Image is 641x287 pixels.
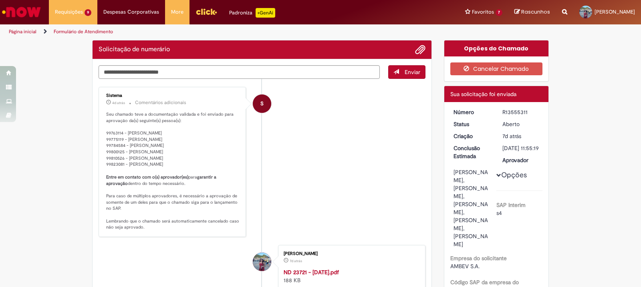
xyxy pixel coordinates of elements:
[415,44,425,55] button: Adicionar anexos
[253,253,271,271] div: Bruna Gabriela Gorte
[450,90,516,98] span: Sua solicitação foi enviada
[6,24,421,39] ul: Trilhas de página
[106,174,218,187] b: garantir a aprovação
[454,168,491,248] div: [PERSON_NAME], [PERSON_NAME], [PERSON_NAME], [PERSON_NAME], [PERSON_NAME]
[521,8,550,16] span: Rascunhos
[229,8,275,18] div: Padroniza
[256,8,275,18] p: +GenAi
[405,68,420,76] span: Enviar
[496,201,526,209] b: SAP Interim
[99,65,380,79] textarea: Digite sua mensagem aqui...
[112,100,125,105] span: 4d atrás
[284,269,339,276] a: ND 23721 - [DATE].pdf
[450,62,543,75] button: Cancelar Chamado
[472,8,494,16] span: Favoritos
[106,93,240,98] div: Sistema
[450,255,507,262] b: Empresa do solicitante
[388,65,425,79] button: Enviar
[290,259,302,263] time: 22/09/2025 13:55:13
[1,4,42,20] img: ServiceNow
[502,132,521,140] time: 22/09/2025 13:55:15
[135,99,186,106] small: Comentários adicionais
[447,144,497,160] dt: Conclusão Estimada
[55,8,83,16] span: Requisições
[196,6,217,18] img: click_logo_yellow_360x200.png
[502,144,540,152] div: [DATE] 11:55:19
[106,174,188,180] b: Entre em contato com o(s) aprovador(es)
[496,9,502,16] span: 7
[290,259,302,263] span: 7d atrás
[502,132,521,140] span: 7d atrás
[54,28,113,35] a: Formulário de Atendimento
[496,209,502,217] span: s4
[171,8,183,16] span: More
[260,94,264,113] span: S
[284,251,417,256] div: [PERSON_NAME]
[447,108,497,116] dt: Número
[85,9,91,16] span: 9
[514,8,550,16] a: Rascunhos
[595,8,635,15] span: [PERSON_NAME]
[447,132,497,140] dt: Criação
[106,111,240,231] p: Seu chamado teve a documentação validada e foi enviado para aprovação da(s) seguinte(s) pessoa(s)...
[99,46,170,53] h2: Solicitação de numerário Histórico de tíquete
[9,28,36,35] a: Página inicial
[447,120,497,128] dt: Status
[103,8,159,16] span: Despesas Corporativas
[444,40,549,56] div: Opções do Chamado
[502,132,540,140] div: 22/09/2025 13:55:15
[450,263,480,270] span: AMBEV S.A.
[253,94,271,113] div: System
[496,156,546,164] dt: Aprovador
[284,268,417,284] div: 188 KB
[112,100,125,105] time: 25/09/2025 19:53:22
[502,120,540,128] div: Aberto
[502,108,540,116] div: R13555311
